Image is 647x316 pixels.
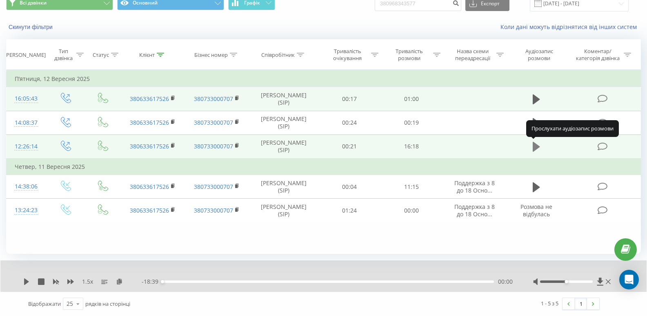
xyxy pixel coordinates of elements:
a: 380733000707 [194,206,233,214]
div: Open Intercom Messenger [619,270,639,289]
td: [PERSON_NAME] (SIP) [249,111,318,134]
div: Accessibility label [161,280,164,283]
td: П’ятниця, 12 Вересня 2025 [7,71,641,87]
div: Клієнт [139,52,155,58]
div: Коментар/категорія дзвінка [574,48,622,62]
a: 380633617526 [130,183,169,190]
td: 16:18 [380,134,442,159]
td: 00:21 [318,134,380,159]
td: [PERSON_NAME] (SIP) [249,175,318,199]
div: [PERSON_NAME] [4,52,46,58]
a: 1 [575,298,587,309]
td: 00:17 [318,87,380,111]
td: [PERSON_NAME] (SIP) [249,134,318,159]
td: [PERSON_NAME] (SIP) [249,87,318,111]
div: Аудіозапис розмови [514,48,564,62]
td: 00:19 [380,111,442,134]
div: 25 [67,300,73,308]
div: 1 - 5 з 5 [541,299,558,307]
div: 14:38:06 [15,179,38,195]
td: 11:15 [380,175,442,199]
td: 00:04 [318,175,380,199]
div: 12:26:14 [15,139,38,155]
span: Розмова не відбулась [520,203,552,218]
div: Прослухати аудіозапис розмови [526,120,619,137]
span: - 18:39 [142,278,162,286]
span: Поддержка з 8 до 18 Осно... [454,179,495,194]
a: 380733000707 [194,183,233,190]
td: 00:24 [318,111,380,134]
span: 1.5 x [82,278,93,286]
div: 13:24:23 [15,202,38,218]
div: Тривалість очікування [326,48,369,62]
button: Скинути фільтри [6,23,57,31]
a: 380733000707 [194,119,233,126]
td: 00:00 [380,199,442,222]
a: 380733000707 [194,142,233,150]
span: Відображати [28,300,61,307]
a: 380633617526 [130,142,169,150]
td: 01:24 [318,199,380,222]
span: Поддержка з 8 до 18 Осно... [454,203,495,218]
div: 16:05:43 [15,91,38,107]
a: 380633617526 [130,119,169,126]
a: Коли дані можуть відрізнятися вiд інших систем [500,23,641,31]
div: Співробітник [261,52,295,58]
div: Тривалість розмови [388,48,431,62]
td: Четвер, 11 Вересня 2025 [7,159,641,175]
td: 01:00 [380,87,442,111]
div: Бізнес номер [194,52,228,58]
div: Accessibility label [565,280,568,283]
div: Назва схеми переадресації [451,48,494,62]
a: 380633617526 [130,206,169,214]
a: 380733000707 [194,95,233,103]
span: рядків на сторінці [85,300,130,307]
span: 00:00 [498,278,513,286]
div: Тип дзвінка [53,48,74,62]
div: Статус [93,52,109,58]
td: [PERSON_NAME] (SIP) [249,199,318,222]
a: 380633617526 [130,95,169,103]
div: 14:08:37 [15,115,38,131]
